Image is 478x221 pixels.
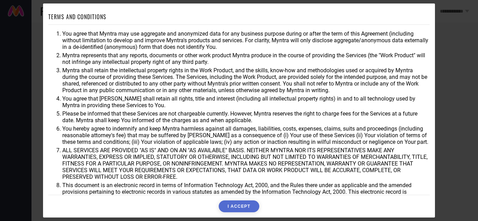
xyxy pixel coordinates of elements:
li: You agree that [PERSON_NAME] shall retain all rights, title and interest (including all intellect... [62,95,430,109]
li: You agree that Myntra may use aggregate and anonymized data for any business purpose during or af... [62,30,430,50]
li: You hereby agree to indemnify and keep Myntra harmless against all damages, liabilities, costs, e... [62,125,430,145]
li: Myntra shall retain the intellectual property rights in the Work Product, and the skills, know-ho... [62,67,430,94]
li: Myntra represents that any reports, documents or other work product Myntra produce in the course ... [62,52,430,65]
li: ALL SERVICES ARE PROVIDED "AS IS" AND ON AN "AS AVAILABLE" BASIS. NEITHER MYNTRA NOR ITS REPRESEN... [62,147,430,180]
li: This document is an electronic record in terms of Information Technology Act, 2000, and the Rules... [62,182,430,202]
button: I ACCEPT [219,200,259,212]
h1: TERMS AND CONDITIONS [48,13,106,21]
li: Please be informed that these Services are not chargeable currently. However, Myntra reserves the... [62,110,430,124]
